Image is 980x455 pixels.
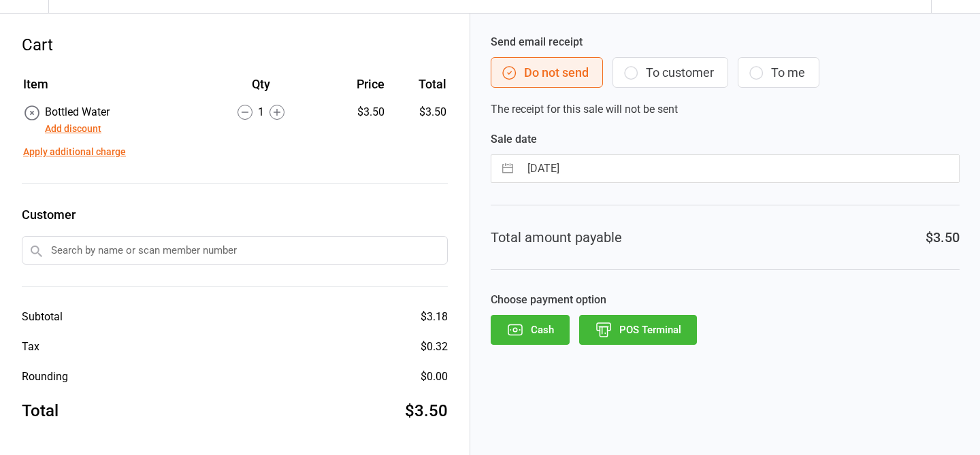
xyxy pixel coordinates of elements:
[324,104,385,120] div: $3.50
[22,339,39,355] div: Tax
[491,34,960,118] div: The receipt for this sale will not be sent
[421,369,448,385] div: $0.00
[324,75,385,93] div: Price
[421,339,448,355] div: $0.32
[199,104,323,120] div: 1
[390,75,446,103] th: Total
[491,34,960,50] label: Send email receipt
[22,369,68,385] div: Rounding
[738,57,819,88] button: To me
[491,131,960,148] label: Sale date
[22,399,59,423] div: Total
[45,105,110,118] span: Bottled Water
[491,57,603,88] button: Do not send
[22,236,448,265] input: Search by name or scan member number
[45,122,101,136] button: Add discount
[390,104,446,137] td: $3.50
[23,75,198,103] th: Item
[579,315,697,345] button: POS Terminal
[612,57,728,88] button: To customer
[22,33,448,57] div: Cart
[405,399,448,423] div: $3.50
[22,205,448,224] label: Customer
[23,145,126,159] button: Apply additional charge
[491,227,622,248] div: Total amount payable
[199,75,323,103] th: Qty
[491,292,960,308] label: Choose payment option
[22,309,63,325] div: Subtotal
[926,227,960,248] div: $3.50
[491,315,570,345] button: Cash
[421,309,448,325] div: $3.18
